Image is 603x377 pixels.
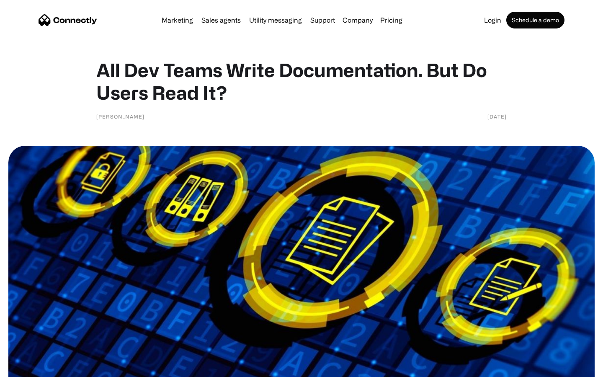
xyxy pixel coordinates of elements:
[487,112,507,121] div: [DATE]
[506,12,564,28] a: Schedule a demo
[343,14,373,26] div: Company
[96,112,144,121] div: [PERSON_NAME]
[96,59,507,104] h1: All Dev Teams Write Documentation. But Do Users Read It?
[198,17,244,23] a: Sales agents
[481,17,505,23] a: Login
[307,17,338,23] a: Support
[8,362,50,374] aside: Language selected: English
[377,17,406,23] a: Pricing
[246,17,305,23] a: Utility messaging
[17,362,50,374] ul: Language list
[158,17,196,23] a: Marketing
